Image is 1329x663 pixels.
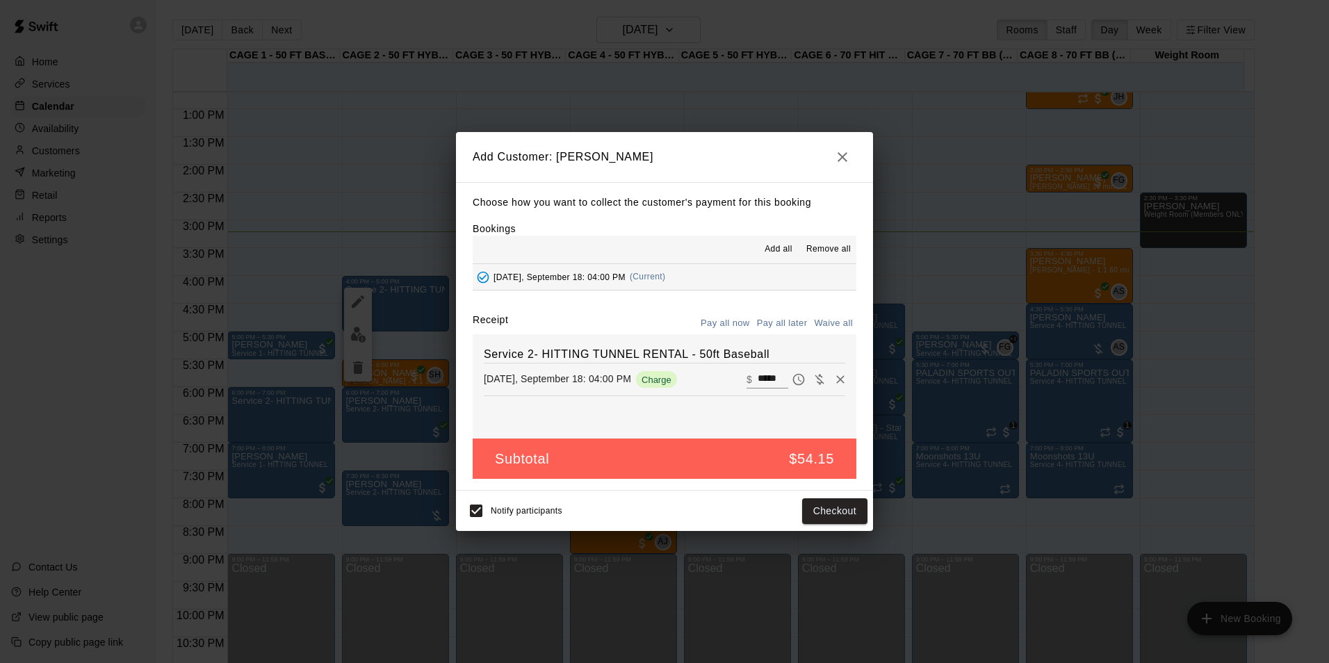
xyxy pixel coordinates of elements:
h5: Subtotal [495,450,549,468]
button: Added - Collect Payment[DATE], September 18: 04:00 PM(Current) [473,264,856,290]
span: Charge [636,375,677,385]
span: Pay later [788,373,809,384]
button: Remove all [801,238,856,261]
span: Add all [765,243,792,256]
p: Choose how you want to collect the customer's payment for this booking [473,194,856,211]
span: [DATE], September 18: 04:00 PM [494,272,626,281]
button: Added - Collect Payment [473,267,494,288]
h5: $54.15 [789,450,834,468]
button: Pay all later [753,313,811,334]
label: Bookings [473,223,516,234]
span: Remove all [806,243,851,256]
p: [DATE], September 18: 04:00 PM [484,372,631,386]
button: Remove [830,369,851,390]
span: (Current) [630,272,666,281]
h6: Service 2- HITTING TUNNEL RENTAL - 50ft Baseball [484,345,845,363]
h2: Add Customer: [PERSON_NAME] [456,132,873,182]
span: Waive payment [809,373,830,384]
label: Receipt [473,313,508,334]
button: Waive all [810,313,856,334]
button: Add all [756,238,801,261]
p: $ [747,373,752,386]
button: Pay all now [697,313,753,334]
button: Checkout [802,498,867,524]
span: Notify participants [491,507,562,516]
